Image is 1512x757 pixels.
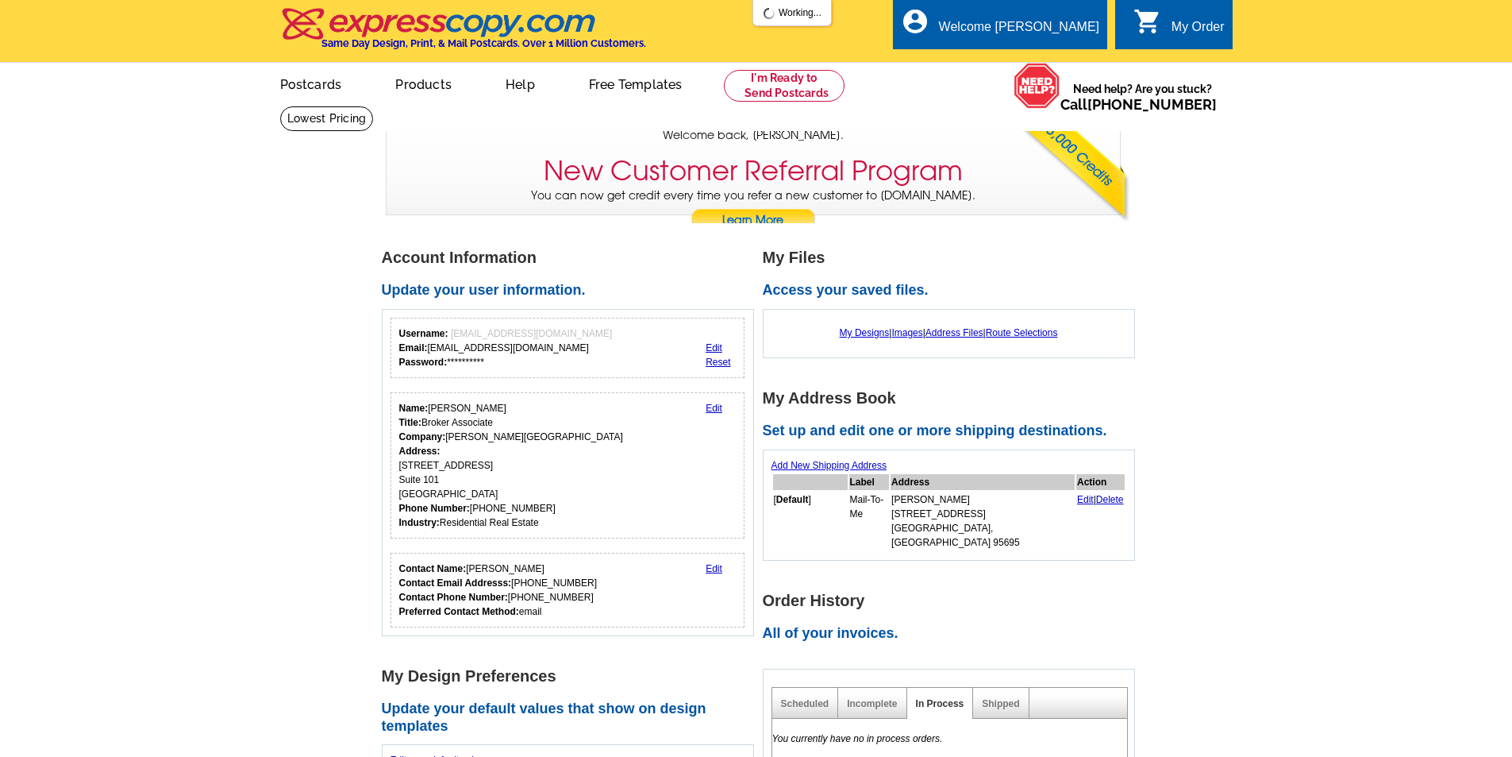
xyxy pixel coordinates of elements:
[564,64,708,102] a: Free Templates
[280,19,646,49] a: Same Day Design, Print, & Mail Postcards. Over 1 Million Customers.
[1087,96,1217,113] a: [PHONE_NUMBER]
[1076,474,1125,490] th: Action
[544,155,963,187] h3: New Customer Referral Program
[763,390,1144,407] h1: My Address Book
[1133,17,1225,37] a: shopping_cart My Order
[763,593,1144,609] h1: Order History
[706,342,722,353] a: Edit
[382,249,763,266] h1: Account Information
[399,563,467,574] strong: Contact Name:
[399,517,440,528] strong: Industry:
[387,187,1120,233] p: You can now get credit every time you refer a new customer to [DOMAIN_NAME].
[321,37,646,49] h4: Same Day Design, Print, & Mail Postcards. Over 1 Million Customers.
[982,698,1019,709] a: Shipped
[1172,20,1225,42] div: My Order
[706,563,722,574] a: Edit
[763,625,1144,643] h2: All of your invoices.
[1096,494,1124,505] a: Delete
[1060,96,1217,113] span: Call
[849,492,890,550] td: Mail-To-Me
[891,492,1075,550] td: [PERSON_NAME] [STREET_ADDRESS] [GEOGRAPHIC_DATA], [GEOGRAPHIC_DATA] 95695
[840,327,890,338] a: My Designs
[1077,494,1094,505] a: Edit
[849,474,890,490] th: Label
[763,249,1144,266] h1: My Files
[399,403,429,414] strong: Name:
[399,562,598,619] div: [PERSON_NAME] [PHONE_NUMBER] [PHONE_NUMBER] email
[370,64,477,102] a: Products
[891,474,1075,490] th: Address
[1014,63,1060,109] img: help
[399,592,508,603] strong: Contact Phone Number:
[691,209,816,233] a: Learn More
[939,20,1099,42] div: Welcome [PERSON_NAME]
[399,503,470,514] strong: Phone Number:
[399,357,448,368] strong: Password:
[391,553,745,628] div: Who should we contact regarding order issues?
[776,494,809,505] b: Default
[763,282,1144,299] h2: Access your saved files.
[773,492,848,550] td: [ ]
[399,446,441,457] strong: Address:
[891,327,922,338] a: Images
[706,403,722,414] a: Edit
[663,127,844,144] span: Welcome back, [PERSON_NAME].
[382,701,763,735] h2: Update your default values that show on design templates
[480,64,560,102] a: Help
[391,392,745,539] div: Your personal details.
[399,328,448,339] strong: Username:
[706,357,730,368] a: Reset
[399,431,446,442] strong: Company:
[925,327,983,338] a: Address Files
[771,460,887,471] a: Add New Shipping Address
[781,698,829,709] a: Scheduled
[1060,81,1225,113] span: Need help? Are you stuck?
[771,318,1126,348] div: | | |
[391,318,745,378] div: Your login information.
[382,282,763,299] h2: Update your user information.
[1076,492,1125,550] td: |
[772,733,943,744] em: You currently have no in process orders.
[763,7,775,20] img: loading...
[986,327,1058,338] a: Route Selections
[451,328,612,339] span: [EMAIL_ADDRESS][DOMAIN_NAME]
[399,417,421,428] strong: Title:
[901,7,929,36] i: account_circle
[399,342,428,353] strong: Email:
[382,668,763,685] h1: My Design Preferences
[763,423,1144,440] h2: Set up and edit one or more shipping destinations.
[399,577,512,589] strong: Contact Email Addresss:
[399,401,623,530] div: [PERSON_NAME] Broker Associate [PERSON_NAME][GEOGRAPHIC_DATA] [STREET_ADDRESS] Suite 101 [GEOGRAP...
[847,698,897,709] a: Incomplete
[1133,7,1162,36] i: shopping_cart
[255,64,367,102] a: Postcards
[916,698,964,709] a: In Process
[399,606,519,617] strong: Preferred Contact Method:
